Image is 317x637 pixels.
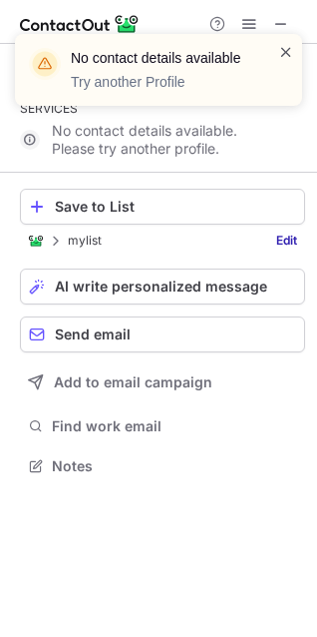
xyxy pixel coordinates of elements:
[20,452,305,480] button: Notes
[54,374,212,390] span: Add to email campaign
[20,124,305,156] div: No contact details available. Please try another profile.
[71,72,254,92] p: Try another Profile
[29,48,61,80] img: warning
[20,269,305,305] button: AI write personalized message
[52,457,297,475] span: Notes
[20,12,140,36] img: ContactOut v5.3.10
[52,417,297,435] span: Find work email
[20,189,305,225] button: Save to List
[71,48,254,68] header: No contact details available
[55,199,296,215] div: Save to List
[55,279,267,295] span: AI write personalized message
[20,412,305,440] button: Find work email
[55,326,131,342] span: Send email
[20,317,305,352] button: Send email
[68,234,102,248] p: mylist
[28,233,44,249] img: ContactOut
[268,231,305,251] a: Edit
[20,364,305,400] button: Add to email campaign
